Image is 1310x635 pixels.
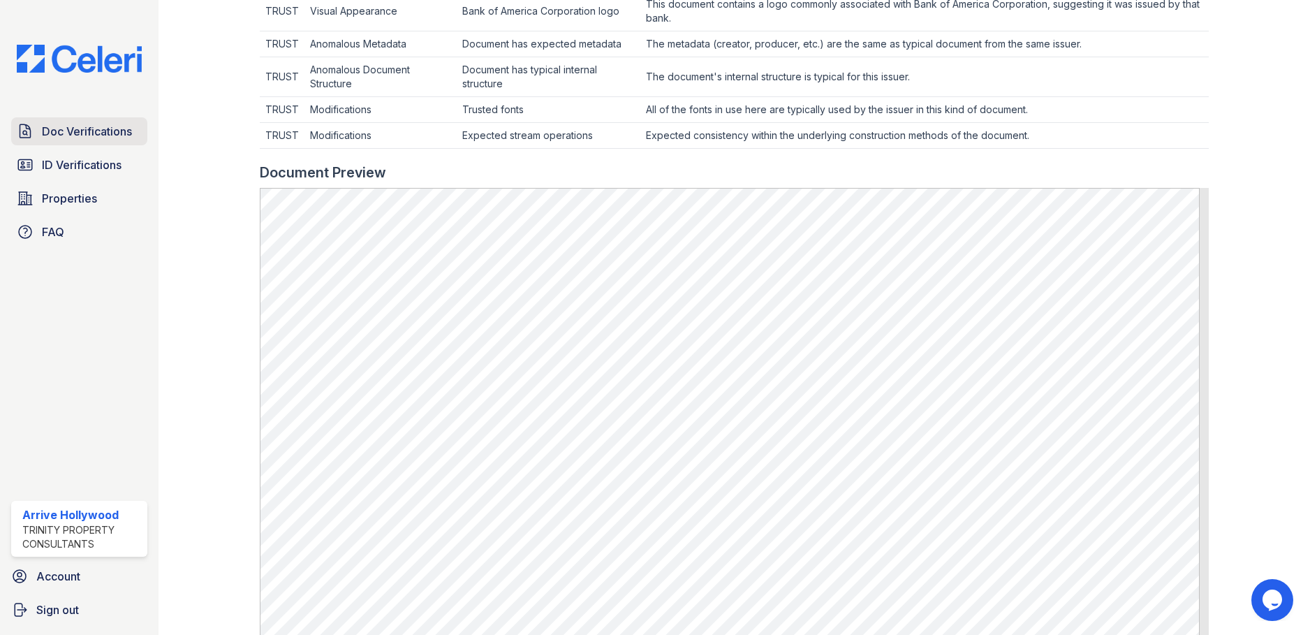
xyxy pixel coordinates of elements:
a: Properties [11,184,147,212]
td: The document's internal structure is typical for this issuer. [640,57,1209,97]
td: Anomalous Document Structure [304,57,456,97]
td: Document has expected metadata [457,31,640,57]
td: Modifications [304,123,456,149]
a: Account [6,562,153,590]
a: FAQ [11,218,147,246]
td: TRUST [260,97,304,123]
td: The metadata (creator, producer, etc.) are the same as typical document from the same issuer. [640,31,1209,57]
td: TRUST [260,31,304,57]
div: Trinity Property Consultants [22,523,142,551]
span: Doc Verifications [42,123,132,140]
span: Properties [42,190,97,207]
span: Account [36,568,80,585]
div: Document Preview [260,163,386,182]
td: TRUST [260,123,304,149]
span: FAQ [42,224,64,240]
span: ID Verifications [42,156,122,173]
img: CE_Logo_Blue-a8612792a0a2168367f1c8372b55b34899dd931a85d93a1a3d3e32e68fde9ad4.png [6,45,153,73]
td: All of the fonts in use here are typically used by the issuer in this kind of document. [640,97,1209,123]
td: TRUST [260,57,304,97]
td: Anomalous Metadata [304,31,456,57]
td: Trusted fonts [457,97,640,123]
a: Sign out [6,596,153,624]
td: Modifications [304,97,456,123]
td: Expected consistency within the underlying construction methods of the document. [640,123,1209,149]
div: Arrive Hollywood [22,506,142,523]
a: ID Verifications [11,151,147,179]
span: Sign out [36,601,79,618]
iframe: chat widget [1251,579,1296,621]
a: Doc Verifications [11,117,147,145]
td: Document has typical internal structure [457,57,640,97]
td: Expected stream operations [457,123,640,149]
